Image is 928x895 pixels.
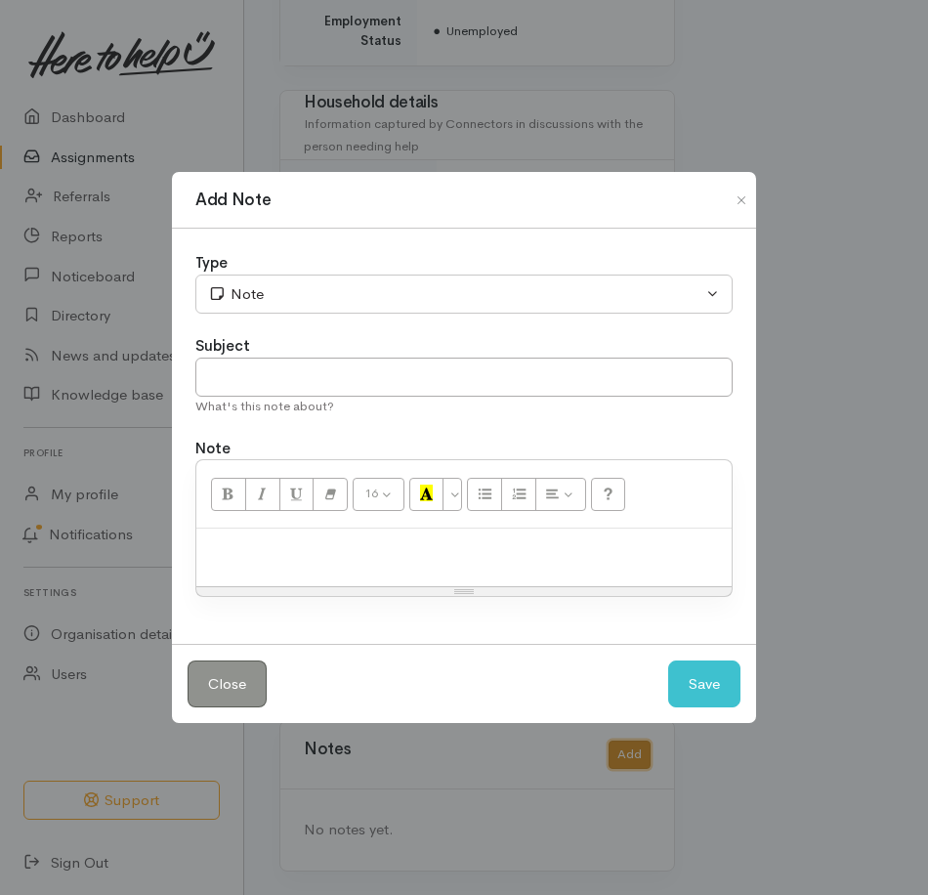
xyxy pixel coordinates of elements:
span: 16 [364,485,378,501]
h1: Add Note [195,188,271,213]
button: Close [188,661,267,708]
label: Note [195,438,231,460]
button: Bold (CTRL+B) [211,478,246,511]
div: Resize [196,587,732,596]
button: Ordered list (CTRL+SHIFT+NUM8) [501,478,536,511]
div: Note [208,283,702,306]
button: Font Size [353,478,404,511]
button: Paragraph [535,478,586,511]
button: Close [726,189,757,212]
button: More Color [443,478,462,511]
button: Unordered list (CTRL+SHIFT+NUM7) [467,478,502,511]
button: Remove Font Style (CTRL+\) [313,478,348,511]
button: Recent Color [409,478,444,511]
label: Subject [195,335,250,358]
div: What's this note about? [195,397,733,416]
label: Type [195,252,228,275]
button: Italic (CTRL+I) [245,478,280,511]
button: Help [591,478,626,511]
button: Underline (CTRL+U) [279,478,315,511]
button: Note [195,275,733,315]
button: Save [668,661,740,708]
